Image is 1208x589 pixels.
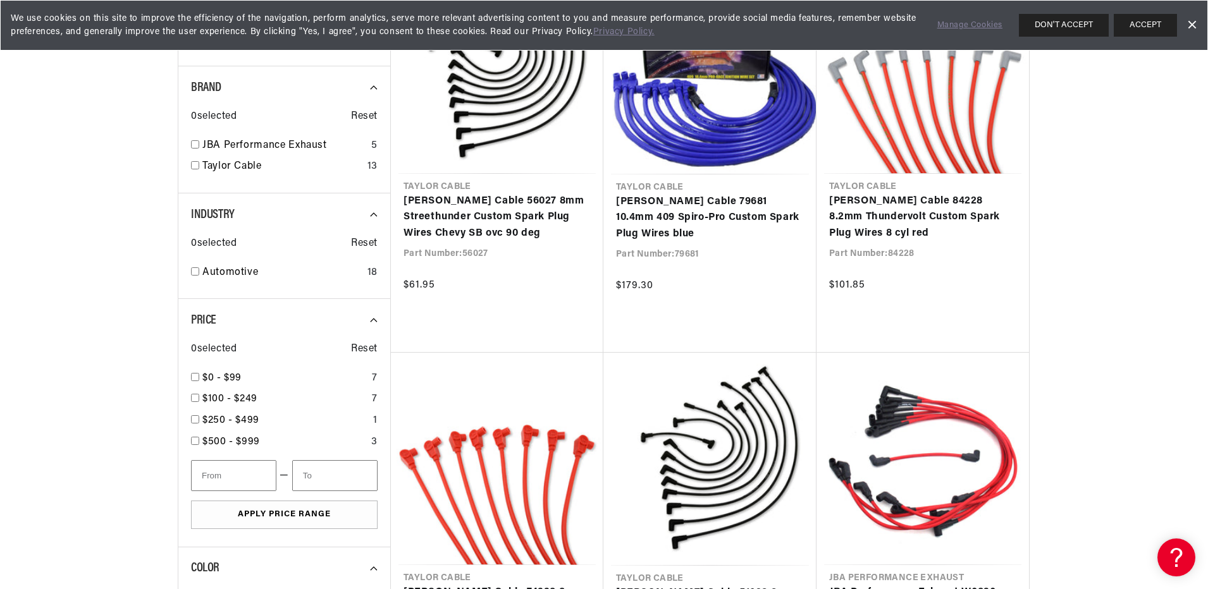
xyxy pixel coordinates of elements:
span: Price [191,314,216,327]
span: Industry [191,209,235,221]
button: ACCEPT [1114,14,1177,37]
div: 3 [371,434,378,451]
input: From [191,460,276,491]
a: Dismiss Banner [1182,16,1201,35]
span: Reset [351,341,378,358]
div: 13 [367,159,378,175]
a: JBA Performance Exhaust [202,138,366,154]
button: DON'T ACCEPT [1019,14,1109,37]
div: 7 [372,391,378,408]
div: 1 [373,413,378,429]
span: $500 - $999 [202,437,260,447]
a: [PERSON_NAME] Cable 84228 8.2mm Thundervolt Custom Spark Plug Wires 8 cyl red [829,193,1016,242]
a: Manage Cookies [937,19,1002,32]
div: 18 [367,265,378,281]
span: 0 selected [191,341,237,358]
div: 7 [372,370,378,387]
span: Color [191,562,219,574]
div: 5 [371,138,378,154]
a: [PERSON_NAME] Cable 56027 8mm Streethunder Custom Spark Plug Wires Chevy SB ovc 90 deg [404,193,591,242]
span: $100 - $249 [202,394,257,404]
span: $0 - $99 [202,373,242,383]
span: 0 selected [191,109,237,125]
a: Taylor Cable [202,159,362,175]
a: Automotive [202,265,362,281]
span: 0 selected [191,236,237,252]
a: Privacy Policy. [593,27,655,37]
input: To [292,460,378,491]
a: [PERSON_NAME] Cable 79681 10.4mm 409 Spiro-Pro Custom Spark Plug Wires blue [616,194,804,243]
span: We use cookies on this site to improve the efficiency of the navigation, perform analytics, serve... [11,12,920,39]
span: $250 - $499 [202,415,259,425]
span: Reset [351,236,378,252]
span: Reset [351,109,378,125]
span: — [280,468,289,484]
span: Brand [191,82,221,94]
button: Apply Price Range [191,501,378,529]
